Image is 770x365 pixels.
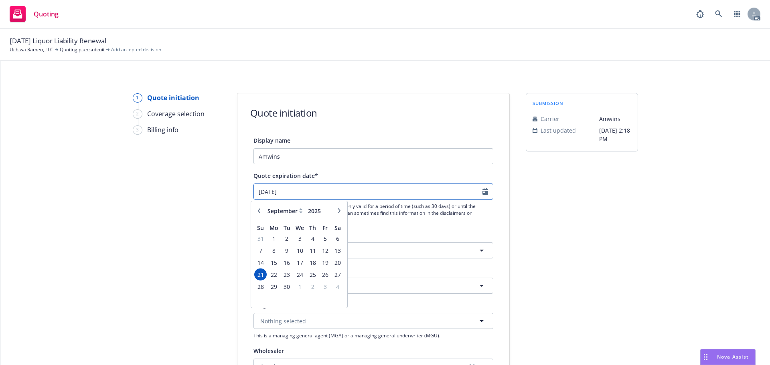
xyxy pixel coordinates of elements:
button: Nothing selected [253,313,493,329]
td: 24 [293,268,306,280]
span: This is a managing general agent (MGA) or a managing general underwriter (MGU). [253,332,493,339]
span: 5 [320,234,330,244]
span: 1 [267,234,280,244]
td: 8 [267,244,280,256]
span: 19 [320,258,330,268]
a: Switch app [729,6,745,22]
td: 3 [293,232,306,244]
span: 2 [307,282,318,292]
td: 12 [319,244,331,256]
td: 29 [267,280,280,292]
td: 14 [254,256,267,268]
span: [DATE] 2:18 PM [599,126,631,143]
span: 25 [307,270,318,280]
a: Report a Bug [692,6,708,22]
td: empty-day-cell [281,292,293,305]
td: 1 [267,232,280,244]
span: Fr [322,224,328,232]
span: We [296,224,304,232]
span: 12 [320,246,330,256]
td: 10 [293,244,306,256]
span: Carrier [541,115,559,123]
button: Nova Assist [700,349,756,365]
button: Nothing selected [253,278,493,294]
span: 6 [332,234,343,244]
span: 3 [294,234,306,244]
div: Quote initiation [147,93,199,103]
td: 11 [306,244,319,256]
a: Quoting [6,3,62,25]
span: 17 [294,258,306,268]
td: 22 [267,268,280,280]
span: Nothing selected [260,317,306,325]
span: Quote expiration date* [253,172,318,179]
span: submission [533,100,563,107]
td: 20 [332,256,344,268]
td: 23 [281,268,293,280]
span: 20 [332,258,343,268]
div: Drag to move [701,349,711,365]
td: 16 [281,256,293,268]
td: 5 [319,232,331,244]
td: empty-day-cell [306,292,319,305]
td: empty-day-cell [254,292,267,305]
span: Tu [284,224,290,232]
span: 26 [320,270,330,280]
td: 26 [319,268,331,280]
span: Wholesaler [253,347,284,355]
span: 13 [332,246,343,256]
span: 28 [255,282,266,292]
h1: Quote initiation [250,106,317,119]
span: [DATE] Liquor Liability Renewal [10,36,106,46]
span: 1 [294,282,306,292]
span: 4 [332,282,343,292]
td: 15 [267,256,280,268]
span: Add accepted decision [111,46,161,53]
td: 21 [254,268,267,280]
td: 4 [306,232,319,244]
td: empty-day-cell [267,292,280,305]
td: 17 [293,256,306,268]
span: 7 [255,246,266,256]
td: 7 [254,244,267,256]
td: 1 [293,280,306,292]
span: 2 [282,234,292,244]
td: 31 [254,232,267,244]
span: 9 [282,246,292,256]
span: 24 [294,270,306,280]
div: 3 [133,125,142,135]
span: 23 [282,270,292,280]
a: Quoting plan submit [60,46,105,53]
td: 19 [319,256,331,268]
td: 2 [306,280,319,292]
input: DD/MM/YYYY [254,184,482,199]
button: Nothing selected [253,242,493,258]
span: Su [257,224,264,232]
td: 6 [332,232,344,244]
span: 30 [282,282,292,292]
span: Sa [334,224,341,232]
td: 25 [306,268,319,280]
td: 27 [332,268,344,280]
td: empty-day-cell [293,292,306,305]
span: 16 [282,258,292,268]
span: 10 [294,246,306,256]
div: Coverage selection [147,109,205,119]
span: 31 [255,234,266,244]
td: empty-day-cell [332,292,344,305]
span: 8 [267,246,280,256]
td: 28 [254,280,267,292]
div: 2 [133,109,142,119]
span: 3 [320,282,330,292]
svg: Calendar [482,188,488,195]
span: 4 [307,234,318,244]
td: 13 [332,244,344,256]
span: 21 [255,270,266,280]
span: Amwins [599,115,631,123]
div: Billing info [147,125,178,135]
span: 29 [267,282,280,292]
span: Last updated [541,126,576,135]
td: 2 [281,232,293,244]
span: 27 [332,270,343,280]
